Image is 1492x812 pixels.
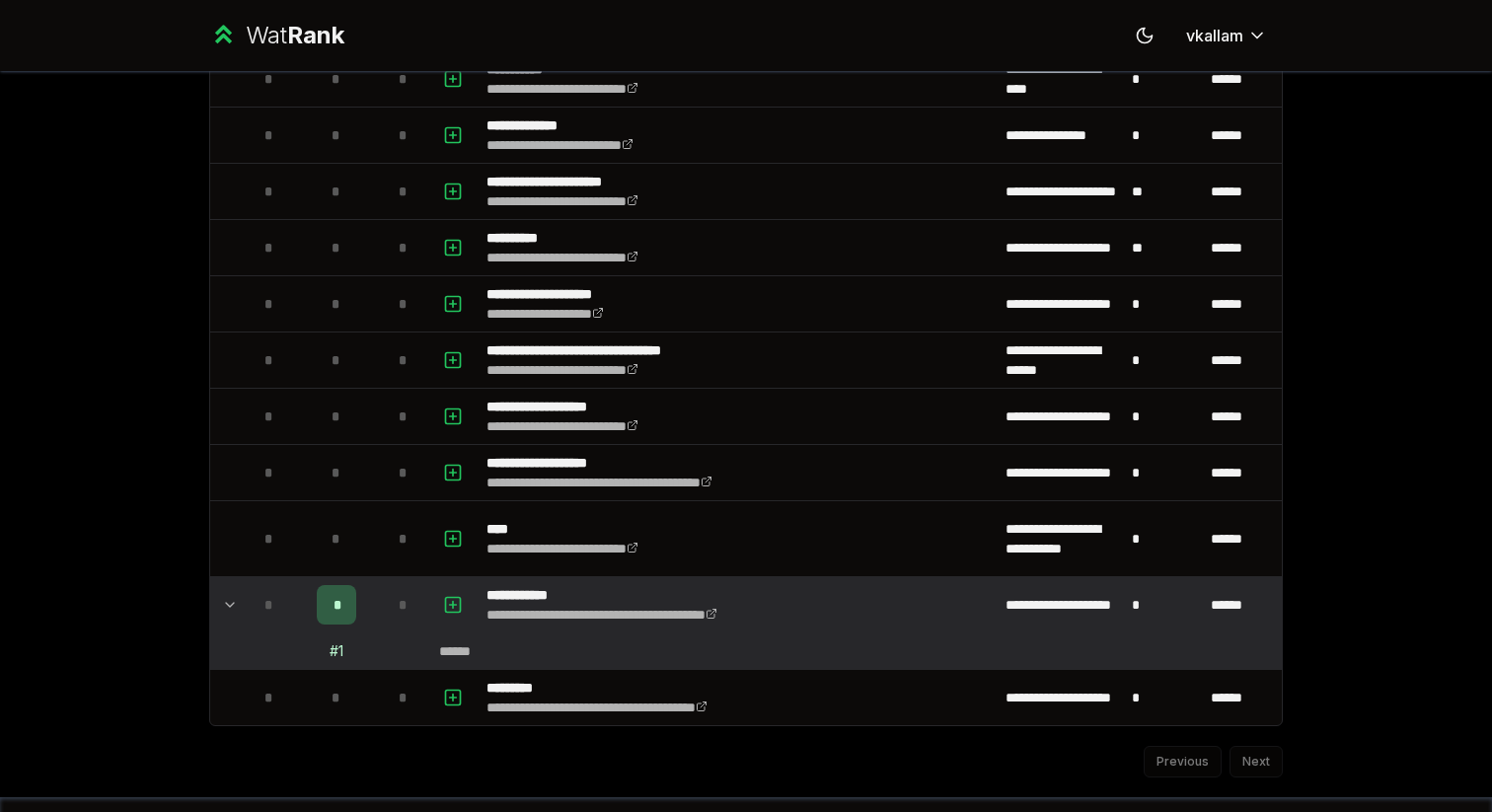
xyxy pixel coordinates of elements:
div: # 1 [330,641,343,661]
a: WatRank [209,20,344,51]
button: vkallam [1170,18,1283,53]
span: vkallam [1186,24,1243,47]
div: Wat [246,20,344,51]
span: Rank [287,21,344,49]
